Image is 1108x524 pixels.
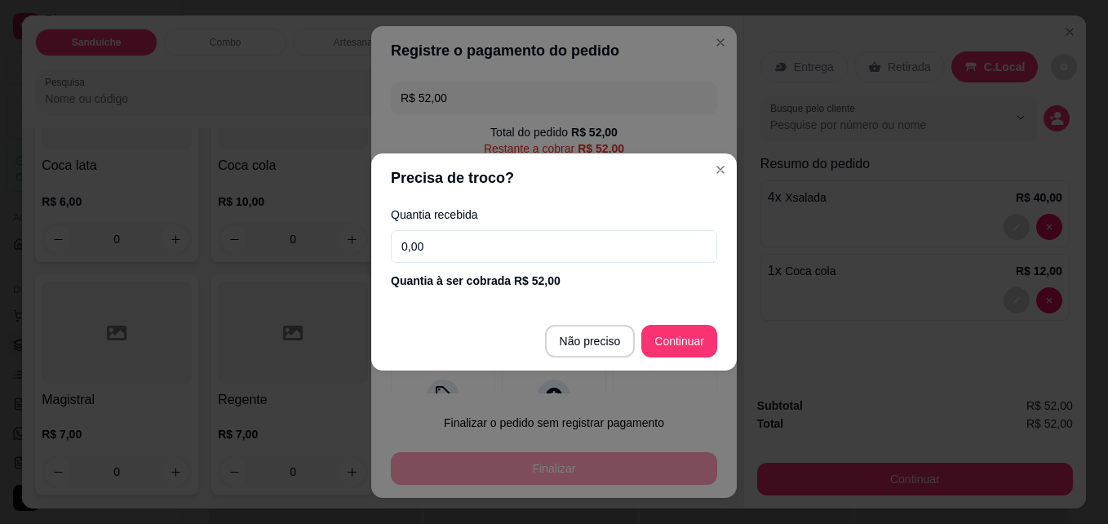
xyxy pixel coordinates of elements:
[545,325,636,357] button: Não preciso
[707,157,733,183] button: Close
[391,209,717,220] label: Quantia recebida
[371,153,737,202] header: Precisa de troco?
[641,325,717,357] button: Continuar
[391,273,717,289] div: Quantia à ser cobrada R$ 52,00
